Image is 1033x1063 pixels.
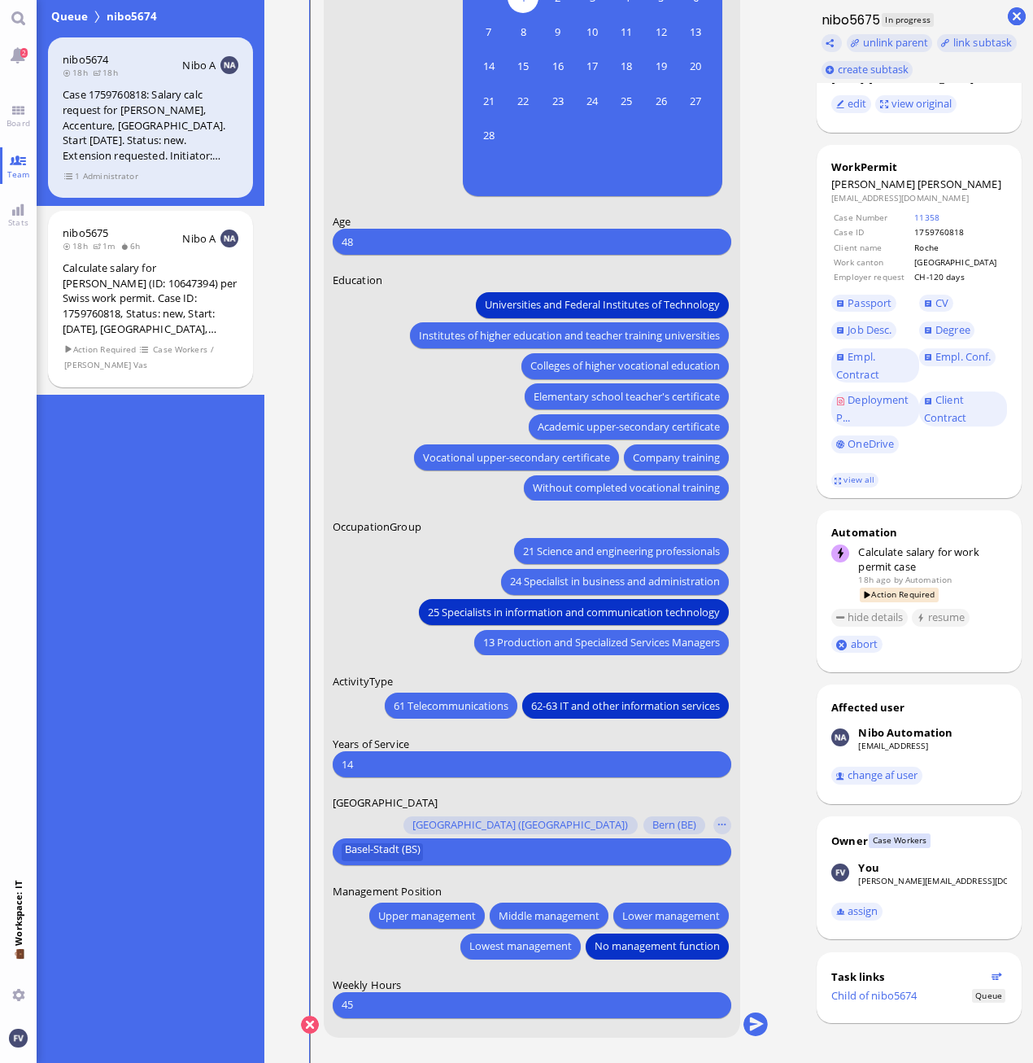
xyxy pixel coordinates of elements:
span: 27 [680,85,711,116]
a: Client Contract [919,392,1007,427]
button: abort [831,636,883,653]
button: February 17, 1977 [575,50,609,84]
button: February 16, 1977 [540,50,574,84]
div: Affected user [831,700,904,715]
span: 18 [611,51,642,82]
span: 24 [577,85,608,116]
span: view 1 items [64,169,81,183]
a: Passport [831,295,896,313]
button: 13 Production and Specialized Services Managers [474,630,729,656]
span: link subtask [953,35,1013,50]
td: Client name [833,241,912,254]
button: Universities and Federal Institutes of Technology [476,292,729,318]
div: Calculate salary for work permit case [858,545,1006,574]
button: Institutes of higher education and teacher training universities [410,322,729,348]
span: Queue [48,8,91,24]
img: NA [220,230,238,247]
span: 24 Specialist in business and administration [510,573,720,590]
span: 21 Science and engineering professionals [523,543,720,560]
div: Nibo Automation [858,725,952,740]
span: 28 [473,120,504,151]
span: Empl. Contract [836,349,879,382]
span: 10 [577,17,608,48]
span: 1m [93,240,120,252]
span: Academic upper-secondary certificate [538,418,720,435]
span: 26 [646,85,677,116]
span: [GEOGRAPHIC_DATA] [333,795,438,810]
span: Case Workers [153,343,208,357]
button: [GEOGRAPHIC_DATA] ([GEOGRAPHIC_DATA]) [403,816,637,834]
button: Without completed vocational training [524,475,729,501]
a: Empl. Conf. [919,348,996,366]
button: February 27, 1977 [678,84,713,118]
button: Colleges of higher vocational education [521,353,729,379]
span: Deployment P... [836,392,909,425]
div: Owner [831,833,868,848]
span: nibo5674 [63,52,108,67]
button: Copy ticket nibo5675 link to clipboard [822,34,843,52]
button: hide details [831,609,908,627]
span: Colleges of higher vocational education [530,357,720,374]
button: Cancel [301,1016,319,1034]
button: February 21, 1977 [472,84,506,118]
span: ActivityType [333,674,394,689]
button: February 15, 1977 [506,50,540,84]
span: [PERSON_NAME] Vas [64,358,149,372]
span: Administrator [82,169,138,183]
button: view original [875,95,957,113]
img: NA [220,56,238,74]
button: 61 Telecommunications [385,693,517,719]
span: Vocational upper-secondary certificate [423,449,610,466]
div: Case 1759760818: Salary calc request for [PERSON_NAME], Accenture, [GEOGRAPHIC_DATA]. Start [DATE... [63,87,238,163]
button: 25 Specialists in information and communication technology [419,599,729,625]
span: Lowest management [469,938,572,955]
span: Case Workers [869,833,930,847]
a: Deployment P... [831,392,919,427]
span: Action Required [64,343,137,357]
span: 18h [93,67,123,78]
button: February 12, 1977 [644,15,678,49]
img: You [831,864,849,881]
span: Institutes of higher education and teacher training universities [419,327,720,344]
img: Nibo Automation [831,728,849,746]
div: WorkPermit [831,160,1007,174]
span: Nibo A [182,231,216,246]
span: 2 [20,48,28,58]
task-group-action-menu: link subtask [937,34,1017,52]
button: February 26, 1977 [644,84,678,118]
span: In progress [882,13,934,27]
span: 17 [577,51,608,82]
a: Job Desc. [831,322,896,339]
td: CH-120 days [913,270,1005,283]
a: OneDrive [831,435,899,453]
span: Middle management [499,908,599,925]
span: Age [333,214,351,229]
button: assign [831,903,883,921]
span: 23 [543,85,573,116]
button: No management function [586,934,729,960]
span: Team [3,168,34,180]
span: 19 [646,51,677,82]
span: Basel-Stadt (BS) [345,843,421,861]
span: automation@bluelakelegal.com [905,574,952,585]
button: February 19, 1977 [644,50,678,84]
span: Status [972,989,1005,1003]
button: Elementary school teacher's certificate [525,383,729,409]
button: February 14, 1977 [472,50,506,84]
a: nibo5675 [63,225,108,240]
div: You [858,860,878,875]
button: Lowest management [460,934,581,960]
button: February 28, 1977 [472,119,506,153]
a: [EMAIL_ADDRESS] [858,740,928,751]
span: 9 [543,17,573,48]
button: February 11, 1977 [609,15,643,49]
h1: nibo5675 [817,11,881,29]
button: Basel-Stadt (BS) [342,843,423,861]
button: 24 Specialist in business and administration [501,569,729,595]
span: 25 Specialists in information and communication technology [428,604,720,621]
button: February 10, 1977 [575,15,609,49]
span: Years of Service [333,737,409,751]
button: create subtask [822,61,913,79]
td: Case Number [833,211,912,224]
